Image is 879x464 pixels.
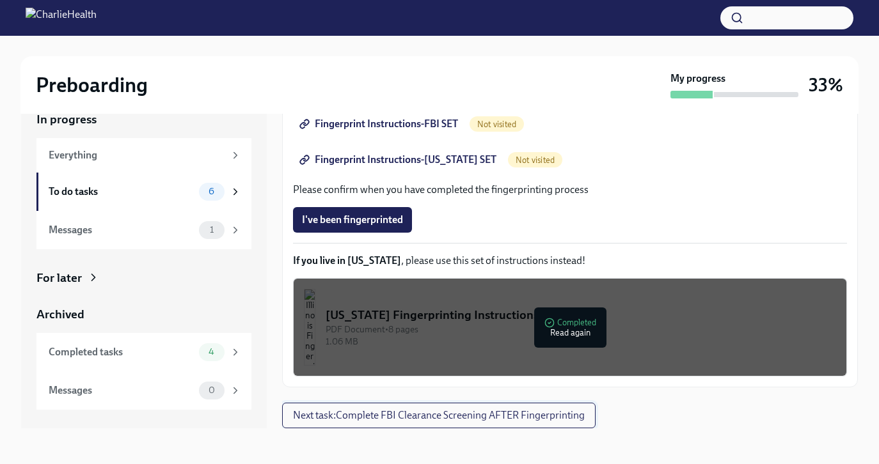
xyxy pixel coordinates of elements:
[36,211,251,249] a: Messages1
[49,345,194,359] div: Completed tasks
[49,383,194,398] div: Messages
[293,254,847,268] p: , please use this set of instructions instead!
[293,111,467,137] a: Fingerprint Instructions-FBI SET
[36,138,251,173] a: Everything
[36,306,251,323] a: Archived
[36,270,82,286] div: For later
[326,336,836,348] div: 1.06 MB
[304,289,315,366] img: Illinois Fingerprinting Instructions
[49,148,225,162] div: Everything
[470,120,524,129] span: Not visited
[293,183,847,197] p: Please confirm when you have completed the fingerprinting process
[670,72,725,86] strong: My progress
[282,403,596,428] button: Next task:Complete FBI Clearance Screening AFTER Fingerprinting
[36,333,251,371] a: Completed tasks4
[36,270,251,286] a: For later
[508,155,562,165] span: Not visited
[36,371,251,410] a: Messages0
[36,72,148,98] h2: Preboarding
[36,173,251,211] a: To do tasks6
[293,278,847,376] button: [US_STATE] Fingerprinting InstructionsPDF Document•8 pages1.06 MBCompletedRead again
[293,147,505,173] a: Fingerprint Instructions-[US_STATE] SET
[326,323,836,336] div: PDF Document • 8 pages
[302,213,403,226] span: I've been fingerprinted
[36,111,251,128] a: In progress
[26,8,97,28] img: CharlieHealth
[201,187,222,196] span: 6
[202,225,221,235] span: 1
[201,347,222,357] span: 4
[326,307,836,323] div: [US_STATE] Fingerprinting Instructions
[49,185,194,199] div: To do tasks
[201,385,223,395] span: 0
[809,73,843,97] h3: 33%
[293,207,412,233] button: I've been fingerprinted
[49,223,194,237] div: Messages
[302,153,496,166] span: Fingerprint Instructions-[US_STATE] SET
[293,254,401,267] strong: If you live in [US_STATE]
[302,118,458,130] span: Fingerprint Instructions-FBI SET
[293,409,585,422] span: Next task : Complete FBI Clearance Screening AFTER Fingerprinting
